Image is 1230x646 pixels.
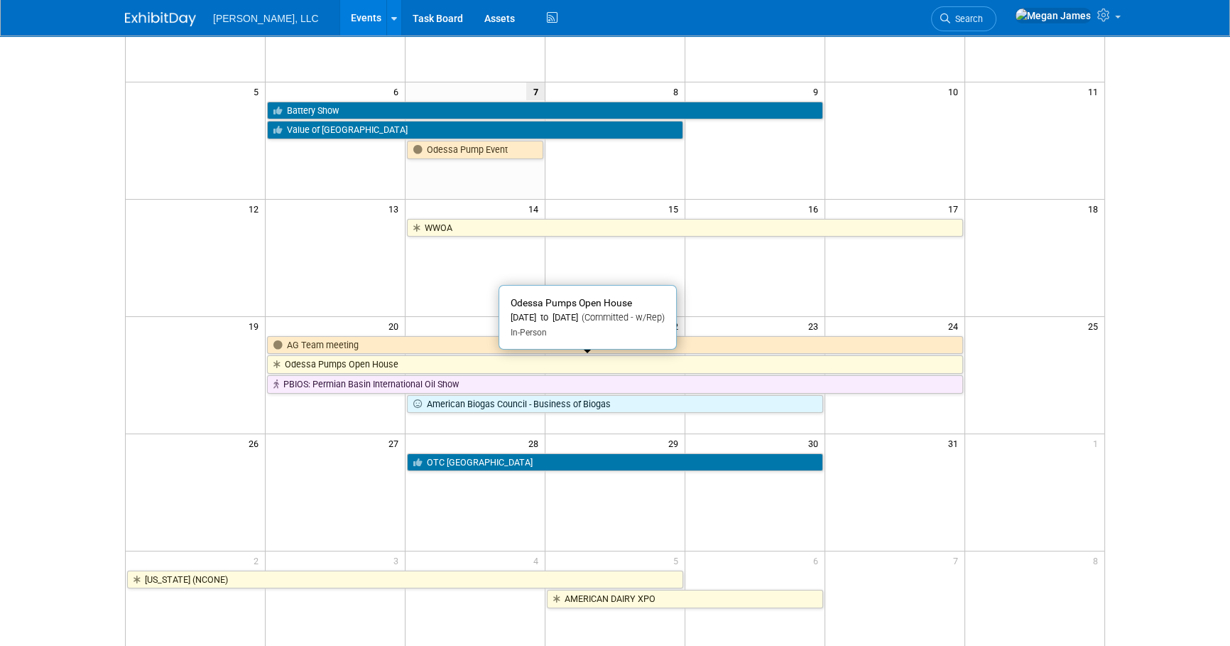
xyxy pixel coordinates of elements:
[247,317,265,335] span: 19
[1015,8,1092,23] img: Megan James
[1087,317,1104,335] span: 25
[1092,434,1104,452] span: 1
[947,200,964,217] span: 17
[547,590,823,608] a: AMERICAN DAIRY XPO
[213,13,319,24] span: [PERSON_NAME], LLC
[267,375,962,394] a: PBIOS: Permian Basin International Oil Show
[252,82,265,100] span: 5
[407,141,543,159] a: Odessa Pump Event
[1087,82,1104,100] span: 11
[812,82,824,100] span: 9
[392,551,405,569] span: 3
[267,336,962,355] a: AG Team meeting
[527,434,545,452] span: 28
[526,82,545,100] span: 7
[947,434,964,452] span: 31
[407,453,823,472] a: OTC [GEOGRAPHIC_DATA]
[267,121,683,139] a: Value of [GEOGRAPHIC_DATA]
[578,312,665,323] span: (Committed - w/Rep)
[511,328,547,338] span: In-Person
[247,200,265,217] span: 12
[387,434,405,452] span: 27
[511,297,632,308] span: Odessa Pumps Open House
[247,434,265,452] span: 26
[392,82,405,100] span: 6
[511,312,665,324] div: [DATE] to [DATE]
[807,434,824,452] span: 30
[407,219,962,237] a: WWOA
[950,14,983,24] span: Search
[667,434,685,452] span: 29
[407,395,823,414] a: American Biogas Council - Business of Biogas
[267,355,962,374] a: Odessa Pumps Open House
[267,102,822,120] a: Battery Show
[947,82,964,100] span: 10
[947,317,964,335] span: 24
[812,551,824,569] span: 6
[807,200,824,217] span: 16
[1092,551,1104,569] span: 8
[387,200,405,217] span: 13
[672,551,685,569] span: 5
[931,6,996,31] a: Search
[807,317,824,335] span: 23
[532,551,545,569] span: 4
[125,12,196,26] img: ExhibitDay
[127,571,683,589] a: [US_STATE] (NCONE)
[952,551,964,569] span: 7
[252,551,265,569] span: 2
[1087,200,1104,217] span: 18
[527,200,545,217] span: 14
[672,82,685,100] span: 8
[667,200,685,217] span: 15
[387,317,405,335] span: 20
